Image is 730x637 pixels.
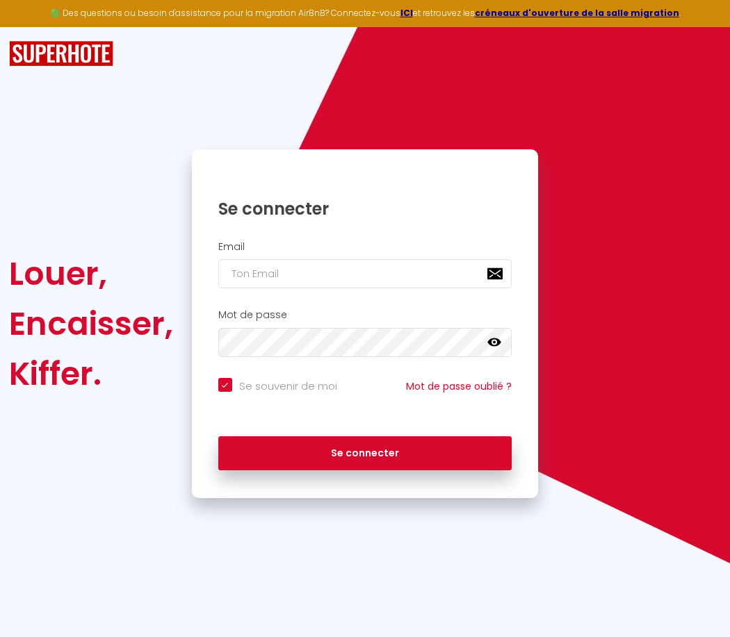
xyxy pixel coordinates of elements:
h2: Email [218,241,512,253]
a: créneaux d'ouverture de la salle migration [475,7,679,19]
input: Ton Email [218,259,512,288]
a: Mot de passe oublié ? [406,379,512,393]
h2: Mot de passe [218,309,512,321]
h1: Se connecter [218,198,512,220]
button: Se connecter [218,436,512,471]
img: SuperHote logo [9,41,113,67]
div: Kiffer. [9,349,173,399]
a: ICI [400,7,413,19]
div: Encaisser, [9,299,173,349]
div: Louer, [9,249,173,299]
